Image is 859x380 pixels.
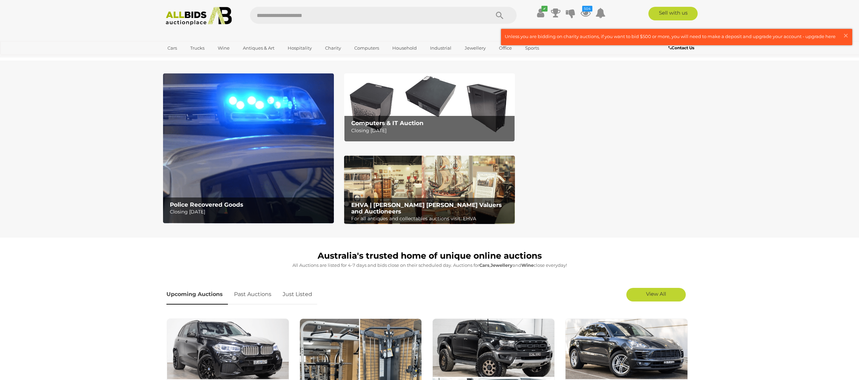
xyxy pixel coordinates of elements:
[344,156,515,224] img: EHVA | Evans Hastings Valuers and Auctioneers
[521,42,543,54] a: Sports
[238,42,279,54] a: Antiques & Art
[490,262,513,268] strong: Jewellery
[495,42,516,54] a: Office
[351,214,511,223] p: For all antiques and collectables auctions visit: EHVA
[843,29,849,42] span: ×
[163,73,334,223] img: Police Recovered Goods
[626,288,686,301] a: View All
[521,262,534,268] strong: Wine
[648,7,698,20] a: Sell with us
[582,6,592,12] i: 504
[344,156,515,224] a: EHVA | Evans Hastings Valuers and Auctioneers EHVA | [PERSON_NAME] [PERSON_NAME] Valuers and Auct...
[483,7,517,24] button: Search
[283,42,316,54] a: Hospitality
[278,284,317,305] a: Just Listed
[426,42,456,54] a: Industrial
[536,7,546,19] a: ✔
[668,44,696,52] a: Contact Us
[166,261,693,269] p: All Auctions are listed for 4-7 days and bids close on their scheduled day. Auctions for , and cl...
[388,42,421,54] a: Household
[344,73,515,142] img: Computers & IT Auction
[479,262,489,268] strong: Cars
[668,45,694,50] b: Contact Us
[170,201,243,208] b: Police Recovered Goods
[646,291,666,297] span: View All
[344,73,515,142] a: Computers & IT Auction Computers & IT Auction Closing [DATE]
[351,202,502,215] b: EHVA | [PERSON_NAME] [PERSON_NAME] Valuers and Auctioneers
[321,42,345,54] a: Charity
[580,7,591,19] a: 504
[351,126,511,135] p: Closing [DATE]
[166,251,693,261] h1: Australia's trusted home of unique online auctions
[351,120,424,126] b: Computers & IT Auction
[213,42,234,54] a: Wine
[163,54,220,65] a: [GEOGRAPHIC_DATA]
[350,42,383,54] a: Computers
[163,73,334,223] a: Police Recovered Goods Police Recovered Goods Closing [DATE]
[166,284,228,305] a: Upcoming Auctions
[229,284,276,305] a: Past Auctions
[541,6,548,12] i: ✔
[163,42,181,54] a: Cars
[170,208,330,216] p: Closing [DATE]
[162,7,236,25] img: Allbids.com.au
[460,42,490,54] a: Jewellery
[186,42,209,54] a: Trucks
